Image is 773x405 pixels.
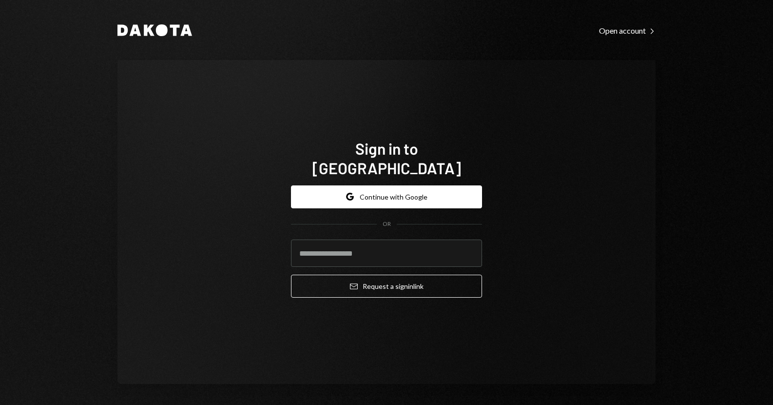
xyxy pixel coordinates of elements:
[599,26,656,36] div: Open account
[291,275,482,298] button: Request a signinlink
[291,139,482,178] h1: Sign in to [GEOGRAPHIC_DATA]
[383,220,391,228] div: OR
[599,25,656,36] a: Open account
[291,185,482,208] button: Continue with Google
